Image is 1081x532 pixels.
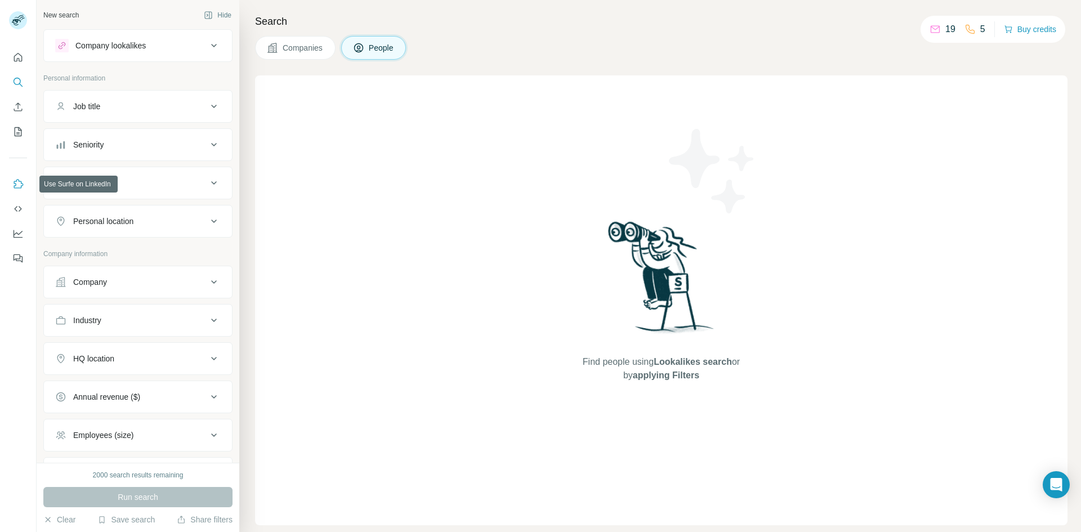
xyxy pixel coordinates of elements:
[9,174,27,194] button: Use Surfe on LinkedIn
[73,315,101,326] div: Industry
[9,97,27,117] button: Enrich CSV
[43,249,233,259] p: Company information
[44,383,232,410] button: Annual revenue ($)
[73,139,104,150] div: Seniority
[73,216,133,227] div: Personal location
[633,370,699,380] span: applying Filters
[44,93,232,120] button: Job title
[9,47,27,68] button: Quick start
[43,73,233,83] p: Personal information
[43,514,75,525] button: Clear
[9,223,27,244] button: Dashboard
[73,177,114,189] div: Department
[196,7,239,24] button: Hide
[662,120,763,222] img: Surfe Illustration - Stars
[9,122,27,142] button: My lists
[43,10,79,20] div: New search
[75,40,146,51] div: Company lookalikes
[44,460,232,487] button: Technologies
[1004,21,1056,37] button: Buy credits
[44,169,232,196] button: Department
[980,23,985,36] p: 5
[255,14,1067,29] h4: Search
[44,208,232,235] button: Personal location
[97,514,155,525] button: Save search
[93,470,184,480] div: 2000 search results remaining
[945,23,955,36] p: 19
[9,199,27,219] button: Use Surfe API
[44,422,232,449] button: Employees (size)
[73,353,114,364] div: HQ location
[44,32,232,59] button: Company lookalikes
[73,276,107,288] div: Company
[654,357,732,366] span: Lookalikes search
[1043,471,1070,498] div: Open Intercom Messenger
[44,345,232,372] button: HQ location
[9,72,27,92] button: Search
[73,101,100,112] div: Job title
[9,248,27,269] button: Feedback
[369,42,395,53] span: People
[44,307,232,334] button: Industry
[571,355,751,382] span: Find people using or by
[44,131,232,158] button: Seniority
[44,269,232,296] button: Company
[283,42,324,53] span: Companies
[73,391,140,403] div: Annual revenue ($)
[73,430,133,441] div: Employees (size)
[177,514,233,525] button: Share filters
[603,218,720,344] img: Surfe Illustration - Woman searching with binoculars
